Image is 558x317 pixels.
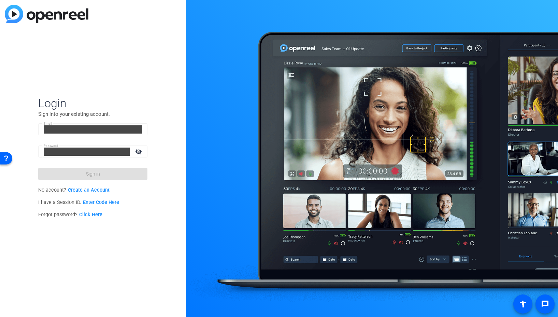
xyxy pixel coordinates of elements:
[541,300,549,308] mat-icon: message
[44,144,58,148] mat-label: Password
[5,5,88,23] img: blue-gradient.svg
[519,300,527,308] mat-icon: accessibility
[38,199,119,205] span: I have a Session ID.
[44,125,142,134] input: Enter Email Address
[44,122,52,125] mat-label: Email
[68,187,110,193] a: Create an Account
[83,199,119,205] a: Enter Code Here
[38,96,147,110] span: Login
[131,147,147,156] mat-icon: visibility_off
[38,212,102,218] span: Forgot password?
[38,187,110,193] span: No account?
[79,212,102,218] a: Click Here
[38,110,147,118] p: Sign into your existing account.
